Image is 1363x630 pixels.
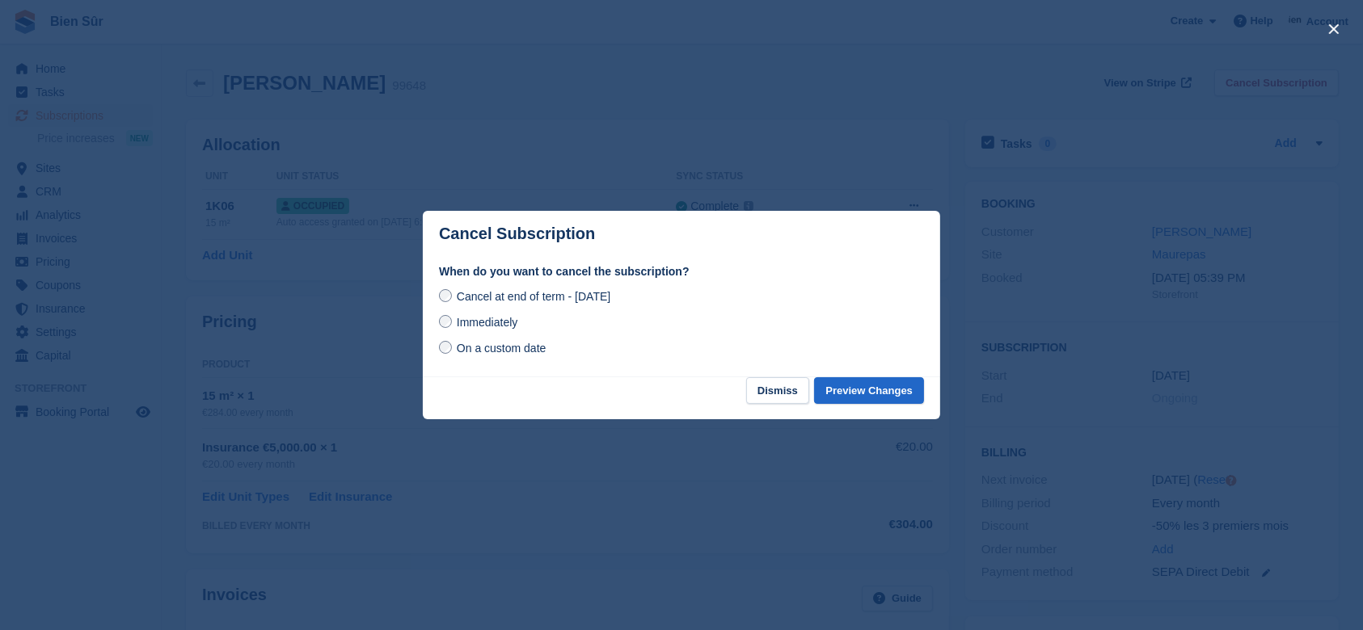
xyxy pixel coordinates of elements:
[457,316,517,329] span: Immediately
[439,225,595,243] p: Cancel Subscription
[439,315,452,328] input: Immediately
[457,342,546,355] span: On a custom date
[814,377,924,404] button: Preview Changes
[457,290,610,303] span: Cancel at end of term - [DATE]
[439,289,452,302] input: Cancel at end of term - [DATE]
[1321,16,1347,42] button: close
[746,377,809,404] button: Dismiss
[439,341,452,354] input: On a custom date
[439,263,924,280] label: When do you want to cancel the subscription?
